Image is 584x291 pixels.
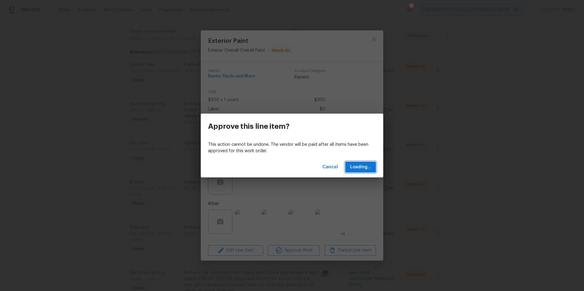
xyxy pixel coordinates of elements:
button: Loading... [345,162,376,173]
h3: Approve this line item? [208,122,290,131]
span: Cancel [322,163,338,171]
p: This action cannot be undone. The vendor will be paid after all items have been approved for this... [208,142,376,154]
button: Cancel [320,162,340,173]
span: Loading... [350,163,371,171]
